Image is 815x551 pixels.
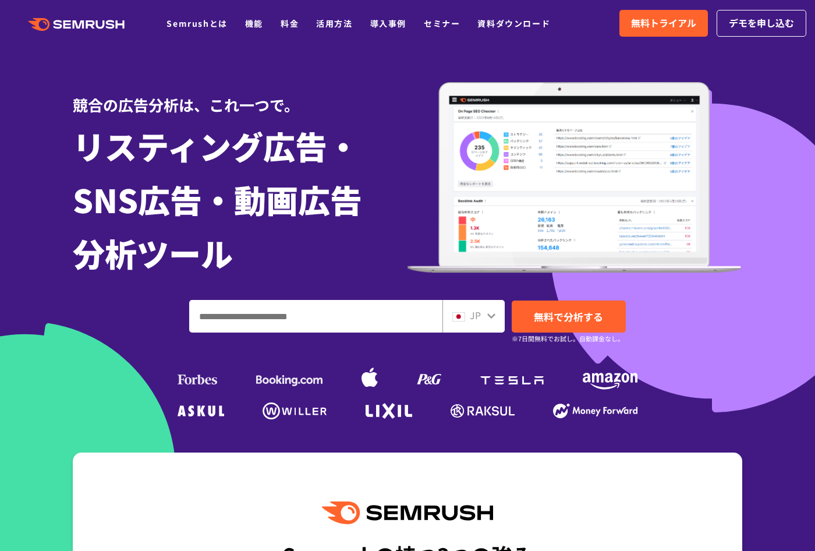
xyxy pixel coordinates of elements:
[512,333,624,344] small: ※7日間無料でお試し。自動課金なし。
[73,119,408,280] h1: リスティング広告・ SNS広告・動画広告 分析ツール
[370,17,406,29] a: 導入事例
[190,301,442,332] input: ドメイン、キーワードまたはURLを入力してください
[717,10,806,37] a: デモを申し込む
[512,301,626,333] a: 無料で分析する
[631,16,696,31] span: 無料トライアル
[477,17,550,29] a: 資料ダウンロード
[166,17,227,29] a: Semrushとは
[619,10,708,37] a: 無料トライアル
[534,309,603,324] span: 無料で分析する
[73,76,408,116] div: 競合の広告分析は、これ一つで。
[316,17,352,29] a: 活用方法
[470,308,481,322] span: JP
[729,16,794,31] span: デモを申し込む
[245,17,263,29] a: 機能
[424,17,460,29] a: セミナー
[281,17,299,29] a: 料金
[322,501,493,524] img: Semrush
